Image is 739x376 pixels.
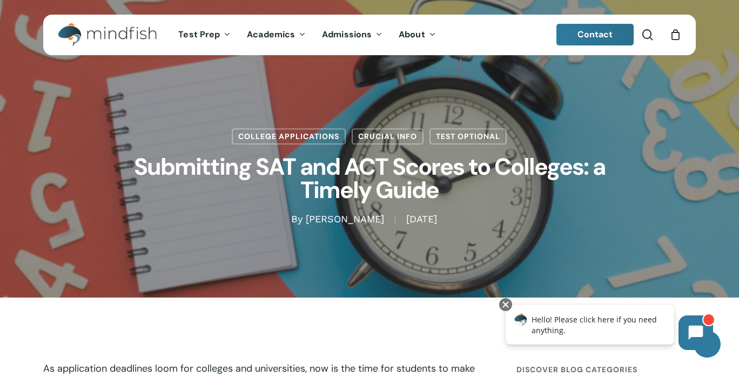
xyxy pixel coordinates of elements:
[399,29,425,40] span: About
[391,30,444,39] a: About
[395,216,448,223] span: [DATE]
[322,29,372,40] span: Admissions
[232,128,346,144] a: College Applications
[170,15,444,55] nav: Main Menu
[577,29,613,40] span: Contact
[170,30,239,39] a: Test Prep
[178,29,220,40] span: Test Prep
[247,29,295,40] span: Academics
[43,15,696,55] header: Main Menu
[429,128,507,144] a: Test Optional
[556,24,634,45] a: Contact
[239,30,314,39] a: Academics
[291,216,303,223] span: By
[494,296,724,361] iframe: Chatbot
[99,144,640,213] h1: Submitting SAT and ACT Scores to Colleges: a Timely Guide
[306,214,384,225] a: [PERSON_NAME]
[669,29,681,41] a: Cart
[352,128,424,144] a: Crucial Info
[314,30,391,39] a: Admissions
